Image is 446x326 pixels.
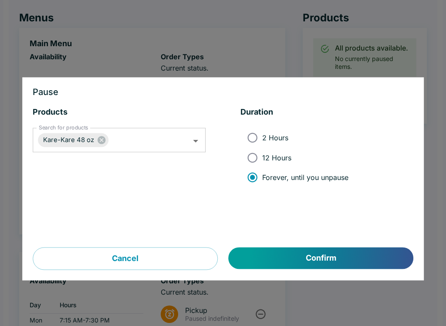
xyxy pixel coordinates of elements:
h5: Duration [240,107,413,118]
span: Kare-Kare 48 oz [38,135,99,145]
span: 2 Hours [262,133,288,142]
button: Confirm [229,248,413,269]
div: Kare-Kare 48 oz [38,133,108,147]
h3: Pause [33,88,413,97]
span: 12 Hours [262,153,291,162]
span: Forever, until you unpause [262,173,348,182]
h5: Products [33,107,206,118]
label: Search for products [39,124,88,132]
button: Open [189,134,203,148]
button: Cancel [33,248,218,270]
